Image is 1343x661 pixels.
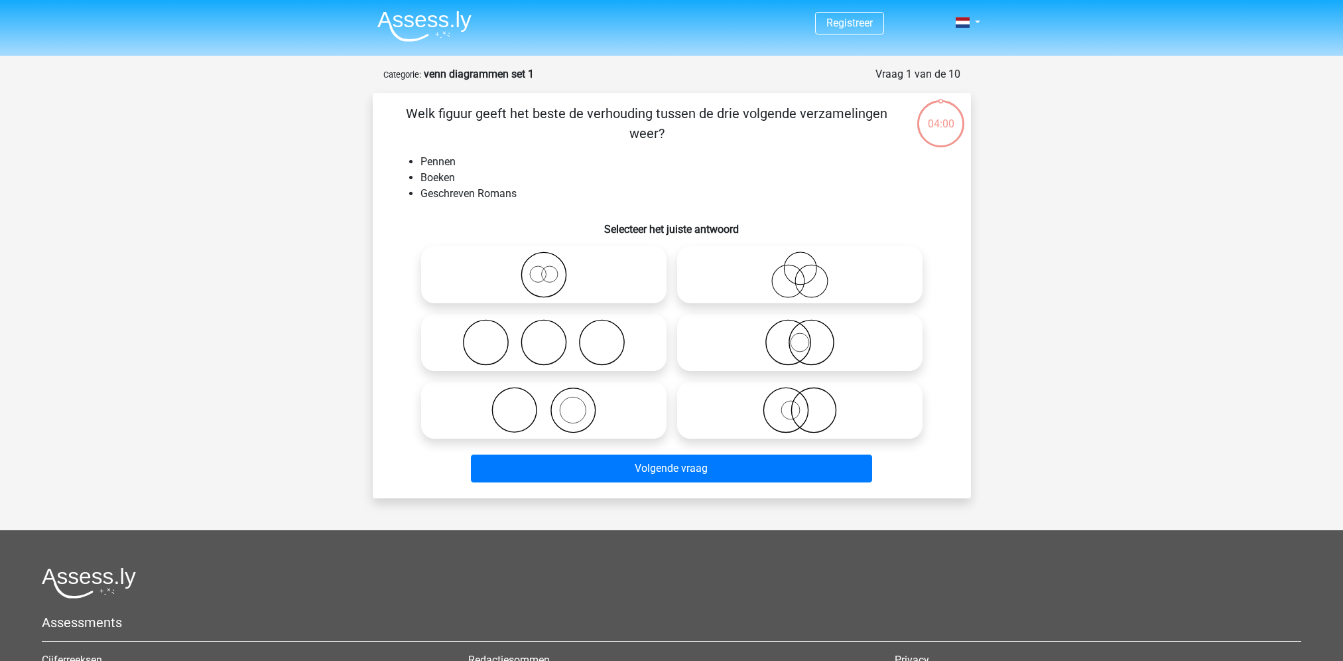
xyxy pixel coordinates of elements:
p: Welk figuur geeft het beste de verhouding tussen de drie volgende verzamelingen weer? [394,104,900,143]
div: Vraag 1 van de 10 [875,66,960,82]
img: Assessly logo [42,567,136,599]
small: Categorie: [383,70,421,80]
h5: Assessments [42,615,1301,630]
li: Pennen [420,154,950,170]
li: Geschreven Romans [420,186,950,202]
h6: Selecteer het juiste antwoord [394,212,950,236]
a: Registreer [826,17,873,29]
strong: venn diagrammen set 1 [424,68,534,80]
button: Volgende vraag [471,455,872,482]
div: 04:00 [916,99,966,132]
li: Boeken [420,170,950,186]
img: Assessly [377,11,472,42]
